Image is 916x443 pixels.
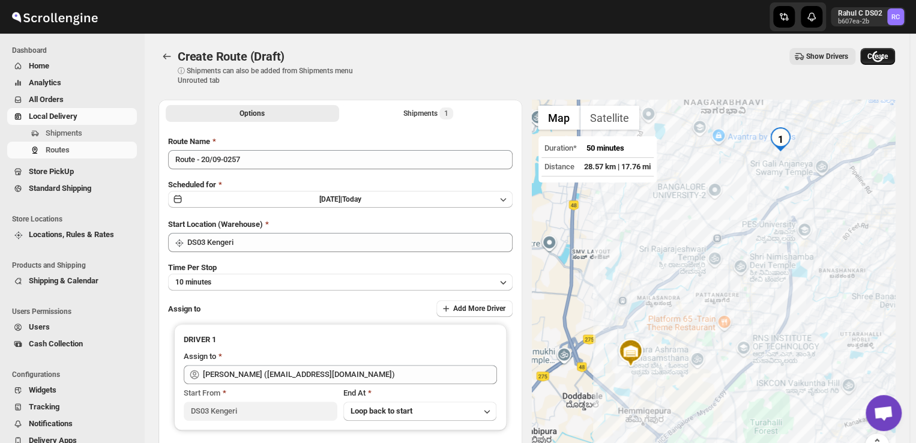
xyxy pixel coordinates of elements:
[29,167,74,176] span: Store PickUp
[12,214,138,224] span: Store Locations
[29,230,114,239] span: Locations, Rules & Rates
[12,261,138,270] span: Products and Shipping
[12,46,138,55] span: Dashboard
[7,226,137,243] button: Locations, Rules & Rates
[12,370,138,379] span: Configurations
[178,49,285,64] span: Create Route (Draft)
[7,415,137,432] button: Notifications
[168,180,216,189] span: Scheduled for
[29,419,73,428] span: Notifications
[175,277,211,287] span: 10 minutes
[29,184,91,193] span: Standard Shipping
[168,191,513,208] button: [DATE]|Today
[10,2,100,32] img: ScrollEngine
[7,382,137,399] button: Widgets
[768,127,792,151] div: 1
[166,105,339,122] button: All Route Options
[178,66,367,85] p: ⓘ Shipments can also be added from Shipments menu Unrouted tab
[29,402,59,411] span: Tracking
[29,61,49,70] span: Home
[444,109,448,118] span: 1
[168,137,210,146] span: Route Name
[187,233,513,252] input: Search location
[838,8,882,18] p: Rahul C DS02
[168,263,217,272] span: Time Per Stop
[7,74,137,91] button: Analytics
[866,395,902,431] div: Open chat
[7,142,137,158] button: Routes
[29,276,98,285] span: Shipping & Calendar
[7,273,137,289] button: Shipping & Calendar
[584,162,651,171] span: 28.57 km | 17.76 mi
[29,339,83,348] span: Cash Collection
[436,300,513,317] button: Add More Driver
[29,112,77,121] span: Local Delivery
[342,195,361,203] span: Today
[538,106,580,130] button: Show street map
[184,334,497,346] h3: DRIVER 1
[580,106,639,130] button: Show satellite imagery
[351,406,412,415] span: Loop back to start
[453,304,505,313] span: Add More Driver
[240,109,265,118] span: Options
[7,58,137,74] button: Home
[891,13,900,21] text: RC
[806,52,848,61] span: Show Drivers
[831,7,905,26] button: User menu
[29,385,56,394] span: Widgets
[12,307,138,316] span: Users Permissions
[887,8,904,25] span: Rahul C DS02
[544,162,574,171] span: Distance
[343,387,497,399] div: End At
[7,319,137,336] button: Users
[7,399,137,415] button: Tracking
[586,143,624,152] span: 50 minutes
[203,365,497,384] input: Search assignee
[29,95,64,104] span: All Orders
[168,274,513,291] button: 10 minutes
[7,91,137,108] button: All Orders
[46,145,70,154] span: Routes
[7,125,137,142] button: Shipments
[168,220,263,229] span: Start Location (Warehouse)
[168,304,200,313] span: Assign to
[343,402,497,421] button: Loop back to start
[46,128,82,137] span: Shipments
[29,78,61,87] span: Analytics
[184,351,216,363] div: Assign to
[403,107,453,119] div: Shipments
[7,336,137,352] button: Cash Collection
[544,143,577,152] span: Duration*
[29,322,50,331] span: Users
[342,105,515,122] button: Selected Shipments
[789,48,855,65] button: Show Drivers
[319,195,342,203] span: [DATE] |
[184,388,220,397] span: Start From
[168,150,513,169] input: Eg: Bengaluru Route
[158,48,175,65] button: Routes
[838,18,882,25] p: b607ea-2b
